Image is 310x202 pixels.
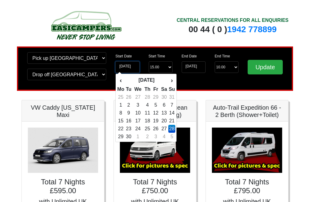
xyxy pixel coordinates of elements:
[133,133,143,141] td: 1
[160,101,169,109] td: 6
[133,109,143,117] td: 10
[117,75,124,85] th: ‹
[28,9,143,42] img: campers-checkout-logo.png
[124,85,133,93] th: Tu
[168,101,175,109] td: 7
[117,117,124,125] td: 15
[117,93,124,101] td: 25
[212,178,282,195] h4: Total 7 Nights £795.00
[133,125,143,133] td: 24
[212,128,282,173] img: Auto-Trail Expedition 66 - 2 Berth (Shower+Toilet)
[152,85,160,93] th: Fr
[149,53,165,59] label: Start Time
[133,101,143,109] td: 3
[124,109,133,117] td: 9
[215,53,230,59] label: End Time
[143,101,152,109] td: 4
[124,117,133,125] td: 16
[143,117,152,125] td: 18
[176,24,289,35] div: 00 44 ( 0 )
[124,93,133,101] td: 26
[182,61,206,73] input: Return Date
[133,85,143,93] th: We
[160,117,169,125] td: 20
[160,133,169,141] td: 4
[124,125,133,133] td: 23
[168,85,175,93] th: Su
[115,53,132,59] label: Start Date
[248,60,283,74] input: Update
[117,85,124,93] th: Mo
[152,101,160,109] td: 5
[160,109,169,117] td: 13
[168,125,175,133] td: 28
[133,93,143,101] td: 27
[117,101,124,109] td: 1
[28,128,98,173] img: VW Caddy California Maxi
[168,109,175,117] td: 14
[143,133,152,141] td: 2
[160,125,169,133] td: 27
[152,125,160,133] td: 26
[143,85,152,93] th: Th
[120,128,190,173] img: VW California Ocean T6.1 (Auto, Awning)
[124,133,133,141] td: 30
[160,93,169,101] td: 30
[168,75,175,85] th: ›
[168,117,175,125] td: 21
[117,125,124,133] td: 22
[168,133,175,141] td: 5
[168,93,175,101] td: 31
[124,75,168,85] th: [DATE]
[152,117,160,125] td: 19
[117,133,124,141] td: 29
[133,117,143,125] td: 17
[143,93,152,101] td: 28
[176,17,289,24] div: CENTRAL RESERVATIONS FOR ALL ENQUIRIES
[152,109,160,117] td: 12
[212,104,282,118] h5: Auto-Trail Expedition 66 - 2 Berth (Shower+Toilet)
[152,133,160,141] td: 3
[115,61,139,73] input: Start Date
[124,101,133,109] td: 2
[160,85,169,93] th: Sa
[227,25,277,34] a: 1942 778899
[120,178,190,195] h4: Total 7 Nights £750.00
[28,178,98,195] h4: Total 7 Nights £595.00
[28,104,98,118] h5: VW Caddy [US_STATE] Maxi
[143,109,152,117] td: 11
[143,125,152,133] td: 25
[182,53,197,59] label: End Date
[152,93,160,101] td: 29
[117,109,124,117] td: 8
